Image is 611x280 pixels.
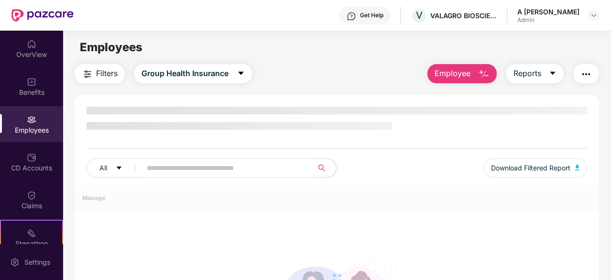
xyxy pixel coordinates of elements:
img: svg+xml;base64,PHN2ZyB4bWxucz0iaHR0cDovL3d3dy53My5vcmcvMjAwMC9zdmciIHdpZHRoPSIyNCIgaGVpZ2h0PSIyNC... [580,68,592,80]
div: VALAGRO BIOSCIENCES [430,11,497,20]
div: Admin [517,16,579,24]
span: caret-down [237,69,245,78]
img: svg+xml;base64,PHN2ZyBpZD0iQmVuZWZpdHMiIHhtbG5zPSJodHRwOi8vd3d3LnczLm9yZy8yMDAwL3N2ZyIgd2lkdGg9Ij... [27,77,36,87]
span: search [313,164,331,172]
div: A [PERSON_NAME] [517,7,579,16]
span: caret-down [549,69,556,78]
span: Employees [80,40,142,54]
span: Filters [96,67,118,79]
img: svg+xml;base64,PHN2ZyBpZD0iSGVscC0zMngzMiIgeG1sbnM9Imh0dHA6Ly93d3cudzMub3JnLzIwMDAvc3ZnIiB3aWR0aD... [347,11,356,21]
div: Stepathon [1,239,62,248]
img: svg+xml;base64,PHN2ZyBpZD0iQ0RfQWNjb3VudHMiIGRhdGEtbmFtZT0iQ0QgQWNjb3VudHMiIHhtbG5zPSJodHRwOi8vd3... [27,153,36,162]
span: Download Filtered Report [491,163,570,173]
img: svg+xml;base64,PHN2ZyBpZD0iRW1wbG95ZWVzIiB4bWxucz0iaHR0cDovL3d3dy53My5vcmcvMjAwMC9zdmciIHdpZHRoPS... [27,115,36,124]
img: svg+xml;base64,PHN2ZyB4bWxucz0iaHR0cDovL3d3dy53My5vcmcvMjAwMC9zdmciIHdpZHRoPSIyMSIgaGVpZ2h0PSIyMC... [27,228,36,238]
span: V [416,10,423,21]
img: New Pazcare Logo [11,9,74,22]
img: svg+xml;base64,PHN2ZyBpZD0iSG9tZSIgeG1sbnM9Imh0dHA6Ly93d3cudzMub3JnLzIwMDAvc3ZnIiB3aWR0aD0iMjAiIG... [27,39,36,49]
img: svg+xml;base64,PHN2ZyBpZD0iU2V0dGluZy0yMHgyMCIgeG1sbnM9Imh0dHA6Ly93d3cudzMub3JnLzIwMDAvc3ZnIiB3aW... [10,258,20,267]
span: Reports [513,67,541,79]
span: caret-down [116,165,122,172]
button: Group Health Insurancecaret-down [134,64,252,83]
span: Employee [435,67,470,79]
img: svg+xml;base64,PHN2ZyB4bWxucz0iaHR0cDovL3d3dy53My5vcmcvMjAwMC9zdmciIHdpZHRoPSIyNCIgaGVpZ2h0PSIyNC... [82,68,93,80]
button: search [313,158,337,178]
img: svg+xml;base64,PHN2ZyB4bWxucz0iaHR0cDovL3d3dy53My5vcmcvMjAwMC9zdmciIHhtbG5zOnhsaW5rPSJodHRwOi8vd3... [575,165,580,170]
button: Download Filtered Report [483,158,588,178]
img: svg+xml;base64,PHN2ZyBpZD0iRHJvcGRvd24tMzJ4MzIiIHhtbG5zPSJodHRwOi8vd3d3LnczLm9yZy8yMDAwL3N2ZyIgd2... [590,11,598,19]
button: Allcaret-down [87,158,145,178]
div: Settings [22,258,53,267]
span: All [99,163,107,173]
img: svg+xml;base64,PHN2ZyB4bWxucz0iaHR0cDovL3d3dy53My5vcmcvMjAwMC9zdmciIHhtbG5zOnhsaW5rPSJodHRwOi8vd3... [478,68,490,80]
button: Filters [75,64,125,83]
div: Get Help [360,11,383,19]
button: Reportscaret-down [506,64,564,83]
img: svg+xml;base64,PHN2ZyBpZD0iQ2xhaW0iIHhtbG5zPSJodHRwOi8vd3d3LnczLm9yZy8yMDAwL3N2ZyIgd2lkdGg9IjIwIi... [27,190,36,200]
button: Employee [427,64,497,83]
span: Group Health Insurance [142,67,229,79]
